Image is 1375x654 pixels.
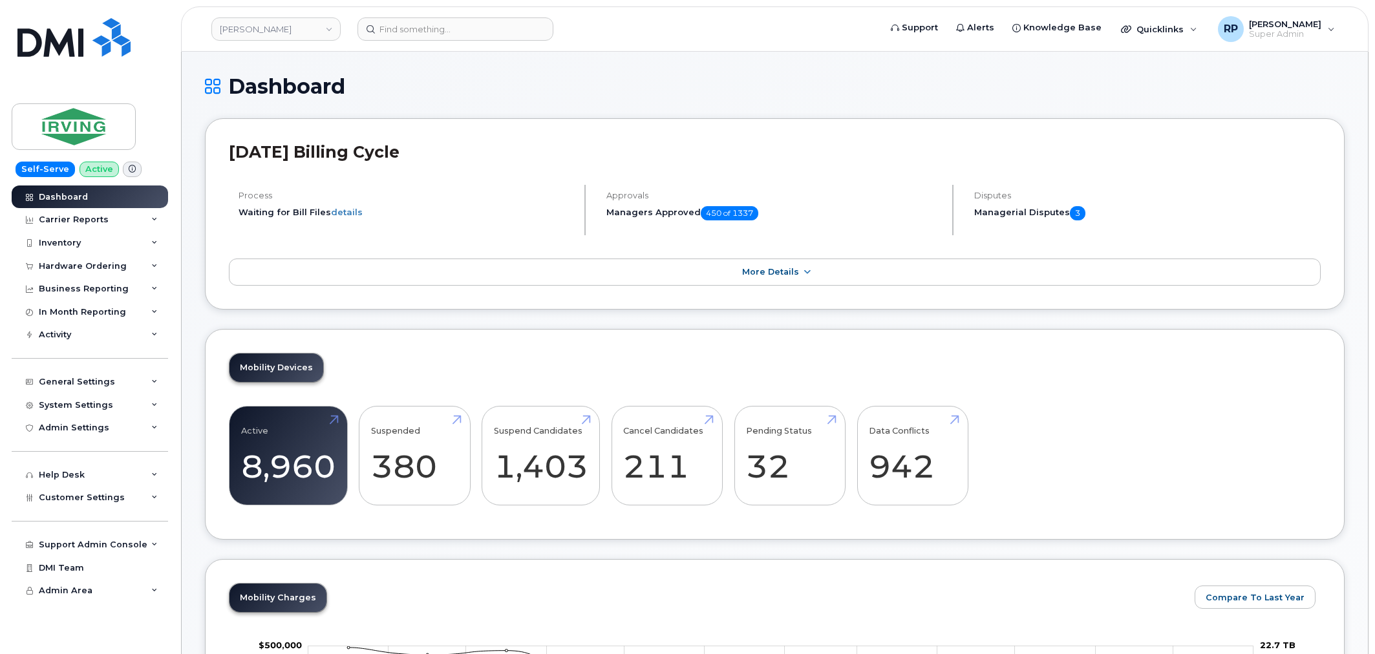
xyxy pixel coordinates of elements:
[229,584,326,612] a: Mobility Charges
[229,142,1321,162] h2: [DATE] Billing Cycle
[259,640,302,650] tspan: $500,000
[606,191,941,200] h4: Approvals
[742,267,799,277] span: More Details
[869,413,956,498] a: Data Conflicts 942
[974,191,1321,200] h4: Disputes
[1206,591,1305,604] span: Compare To Last Year
[371,413,458,498] a: Suspended 380
[331,207,363,217] a: details
[974,206,1321,220] h5: Managerial Disputes
[606,206,941,220] h5: Managers Approved
[746,413,833,498] a: Pending Status 32
[239,191,573,200] h4: Process
[1070,206,1085,220] span: 3
[623,413,710,498] a: Cancel Candidates 211
[239,206,573,218] li: Waiting for Bill Files
[241,413,336,498] a: Active 8,960
[701,206,758,220] span: 450 of 1337
[1260,640,1295,650] tspan: 22.7 TB
[494,413,588,498] a: Suspend Candidates 1,403
[1195,585,1316,609] button: Compare To Last Year
[229,353,323,382] a: Mobility Devices
[259,640,302,650] g: $0
[205,75,1345,98] h1: Dashboard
